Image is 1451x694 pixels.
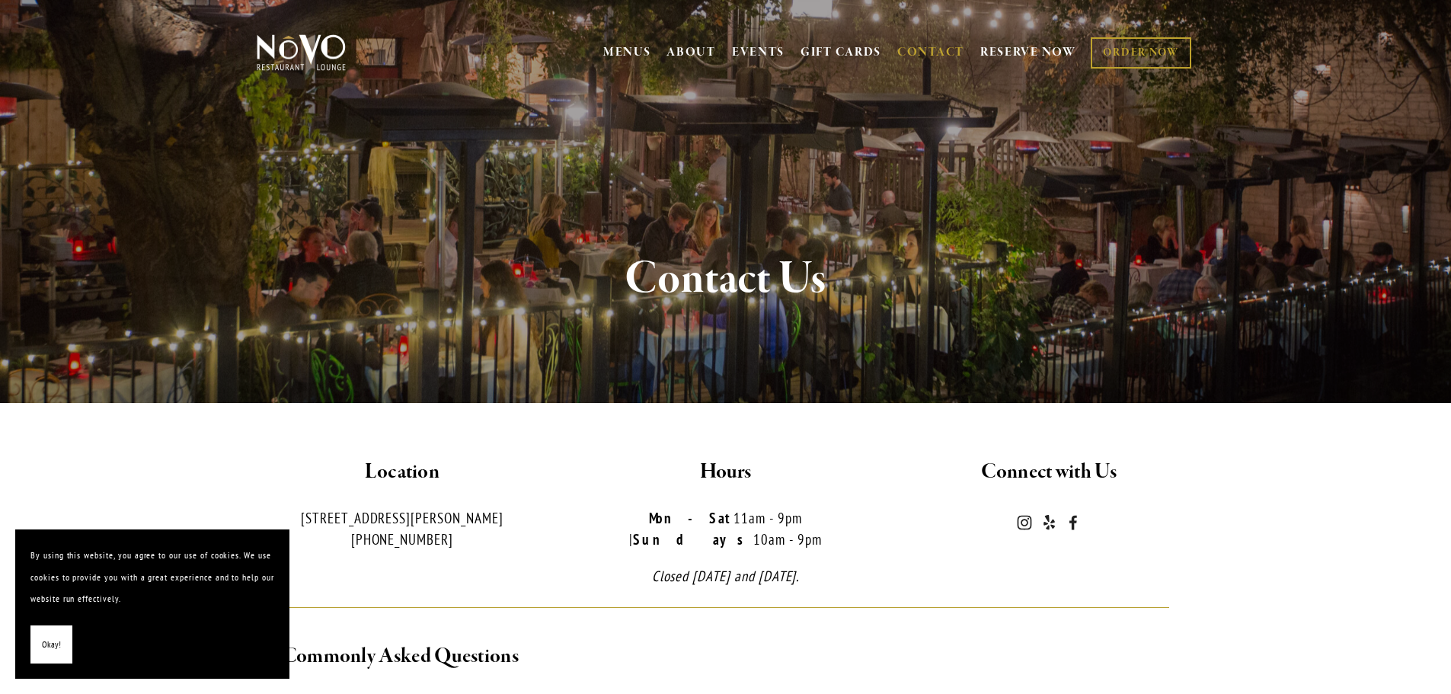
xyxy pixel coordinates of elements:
strong: Sundays [633,530,753,548]
section: Cookie banner [15,529,289,679]
p: 11am - 9pm | 10am - 9pm [577,507,874,551]
strong: Mon-Sat [649,509,733,527]
strong: Contact Us [625,250,827,308]
p: By using this website, you agree to our use of cookies. We use cookies to provide you with a grea... [30,545,274,610]
button: Okay! [30,625,72,664]
p: [STREET_ADDRESS][PERSON_NAME] [PHONE_NUMBER] [254,507,551,551]
h2: Connect with Us [900,456,1198,488]
a: GIFT CARDS [801,38,881,67]
a: EVENTS [732,45,785,60]
img: Novo Restaurant &amp; Lounge [254,34,349,72]
a: RESERVE NOW [980,38,1076,67]
h2: Location [254,456,551,488]
em: Closed [DATE] and [DATE]. [652,567,800,585]
h2: Commonly Asked Questions [282,641,1170,673]
a: ABOUT [666,45,716,60]
a: ORDER NOW [1091,37,1191,69]
h2: Hours [577,456,874,488]
a: CONTACT [897,38,964,67]
a: Yelp [1041,515,1056,530]
span: Okay! [42,634,61,656]
a: Instagram [1017,515,1032,530]
a: Novo Restaurant and Lounge [1066,515,1081,530]
a: MENUS [603,45,651,60]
